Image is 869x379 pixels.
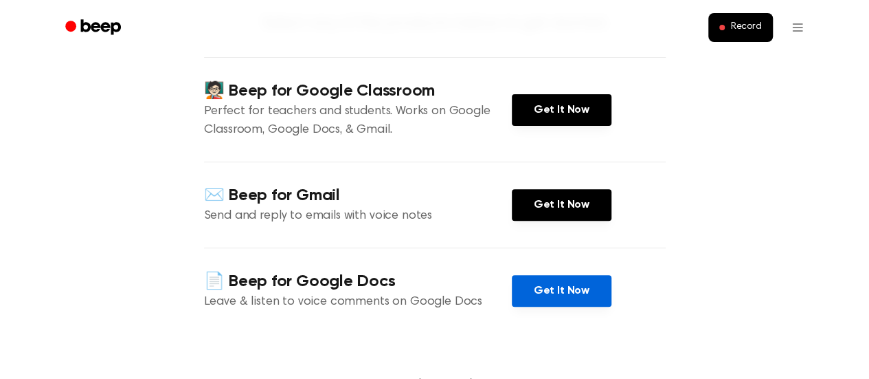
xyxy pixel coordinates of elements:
h4: ✉️ Beep for Gmail [204,184,512,207]
button: Record [708,13,772,42]
a: Get It Now [512,189,611,221]
h4: 📄 Beep for Google Docs [204,270,512,293]
p: Leave & listen to voice comments on Google Docs [204,293,512,312]
p: Send and reply to emails with voice notes [204,207,512,226]
span: Record [730,21,761,34]
h4: 🧑🏻‍🏫 Beep for Google Classroom [204,80,512,102]
a: Get It Now [512,275,611,307]
a: Get It Now [512,94,611,126]
a: Beep [56,14,133,41]
p: Perfect for teachers and students. Works on Google Classroom, Google Docs, & Gmail. [204,102,512,140]
button: Open menu [781,11,814,44]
